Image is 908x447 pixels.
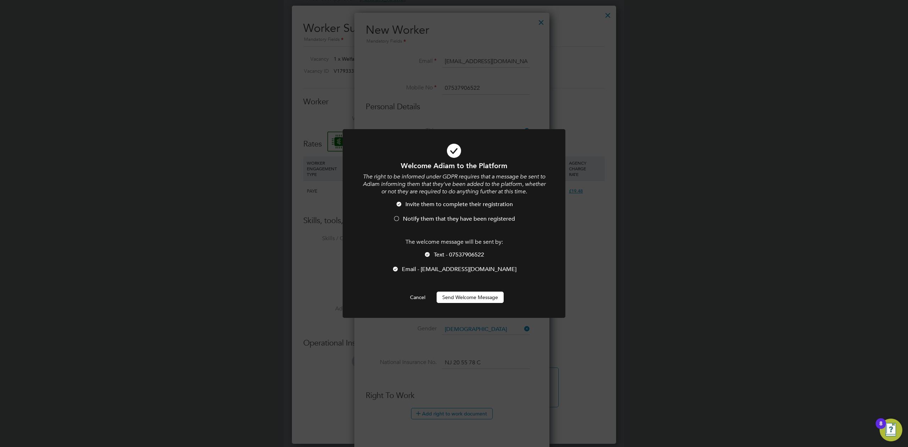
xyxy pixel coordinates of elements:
button: Send Welcome Message [437,292,504,303]
button: Open Resource Center, 8 new notifications [880,419,902,441]
div: 8 [879,424,882,433]
span: Text - 07537906522 [434,251,484,258]
i: The right to be informed under GDPR requires that a message be sent to Adiam informing them that ... [363,173,546,195]
p: The welcome message will be sent by: [362,238,546,246]
span: Notify them that they have been registered [403,215,515,222]
h1: Welcome Adiam to the Platform [362,161,546,170]
span: Invite them to complete their registration [405,201,513,208]
button: Cancel [404,292,431,303]
span: Email - [EMAIL_ADDRESS][DOMAIN_NAME] [402,266,516,273]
